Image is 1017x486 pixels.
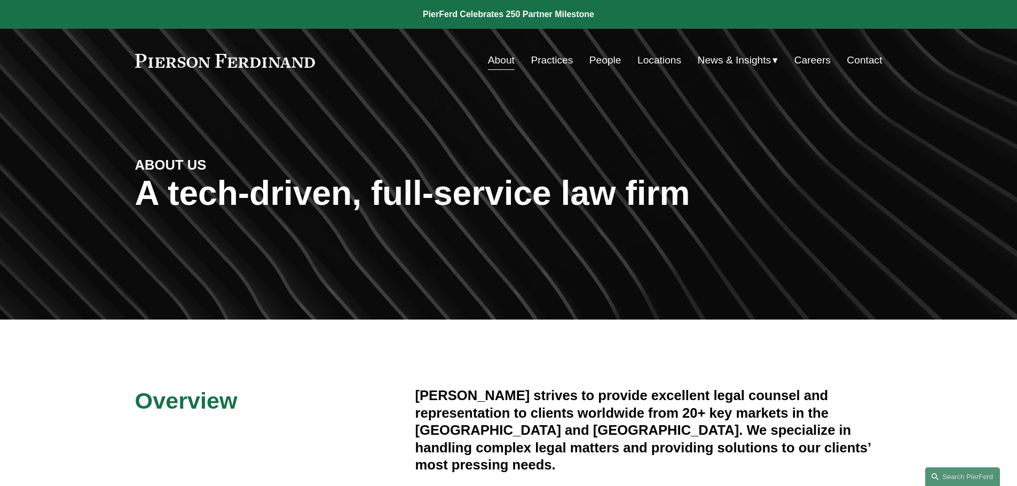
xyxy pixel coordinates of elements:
[847,50,882,70] a: Contact
[589,50,621,70] a: People
[698,50,778,70] a: folder dropdown
[531,50,573,70] a: Practices
[637,50,681,70] a: Locations
[488,50,515,70] a: About
[698,51,771,70] span: News & Insights
[135,174,882,213] h1: A tech-driven, full-service law firm
[794,50,831,70] a: Careers
[135,157,207,172] strong: ABOUT US
[415,387,882,473] h4: [PERSON_NAME] strives to provide excellent legal counsel and representation to clients worldwide ...
[135,388,238,413] span: Overview
[925,467,1000,486] a: Search this site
